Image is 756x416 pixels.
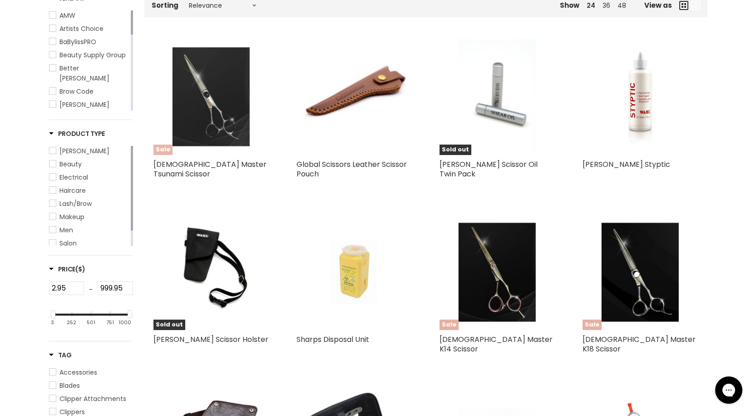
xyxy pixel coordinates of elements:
img: Sharps Disposal Unit [316,214,392,330]
a: Better Barber [49,63,129,83]
a: Haircare [49,185,129,195]
a: [DEMOGRAPHIC_DATA] Master K18 Scissor [583,334,696,354]
span: Sold out [153,320,185,330]
span: [PERSON_NAME] [59,100,109,109]
h3: Tag [49,351,72,360]
span: BaBylissPRO [59,37,96,46]
span: Electrical [59,173,88,182]
a: Caron [49,100,129,110]
a: Zen Master K14 ScissorSale [440,214,555,330]
a: Barber [49,146,129,156]
span: Men [59,226,73,235]
span: Brow Code [59,87,94,96]
a: [DEMOGRAPHIC_DATA] Master Tsunami Scissor [153,159,267,179]
label: Sorting [152,1,178,9]
span: ($) [75,265,85,274]
span: Sale [440,320,459,330]
div: 751 [106,320,114,326]
h3: Product Type [49,129,105,138]
span: Sold out [440,145,471,155]
span: AMW [59,11,75,20]
div: 3 [51,320,54,326]
a: [DEMOGRAPHIC_DATA] Master K14 Scissor [440,334,553,354]
img: Wahl Scissor Holster [173,214,250,330]
a: Wahl Scissor Oil Twin PackSold out [440,39,555,155]
a: Accessories [49,367,133,377]
a: Makeup [49,212,129,222]
input: Max Price [98,281,133,295]
a: Brow Code [49,86,129,96]
a: Sharps Disposal Unit [296,214,412,330]
span: Salon [59,239,77,248]
a: Artists Choice [49,24,129,34]
img: Wahl Styptic [583,39,698,155]
span: Beauty [59,160,82,169]
a: 24 [587,1,595,10]
a: Beauty [49,159,129,169]
a: Wahl Scissor HolsterSold out [153,214,269,330]
img: Wahl Scissor Oil Twin Pack [459,39,536,155]
span: Lash/Brow [59,199,92,208]
span: [PERSON_NAME] [59,146,109,155]
a: 48 [618,1,626,10]
a: [PERSON_NAME] Styptic [583,159,670,170]
div: 1000 [119,320,131,326]
span: Artists Choice [59,24,104,33]
div: - [84,281,98,298]
a: Men [49,225,129,235]
a: Sharps Disposal Unit [296,334,369,345]
a: Lash/Brow [49,199,129,209]
span: Makeup [59,212,84,221]
a: Global Scissors Leather Scissor Pouch [296,159,407,179]
a: BaBylissPRO [49,37,129,47]
span: Blades [59,381,80,390]
span: Haircare [59,186,86,195]
span: Clipper Attachments [59,394,126,403]
a: Blades [49,381,133,391]
iframe: Gorgias live chat messenger [711,373,747,407]
a: Beauty Supply Group [49,50,129,60]
div: 501 [87,320,95,326]
a: AMW [49,10,129,20]
img: Zen Master K14 Scissor [459,214,536,330]
span: Sale [583,320,602,330]
img: Zen Master K18 Scissor [602,214,679,330]
a: Zen Master Tsunami ScissorSale [153,39,269,155]
span: Accessories [59,368,97,377]
span: Price [49,265,85,274]
div: 252 [67,320,76,326]
a: [PERSON_NAME] Scissor Oil Twin Pack [440,159,538,179]
span: Sale [153,145,173,155]
span: Better [PERSON_NAME] [59,64,109,83]
span: View as [644,1,672,9]
a: Zen Master K18 ScissorSale [583,214,698,330]
a: Salon [49,238,129,248]
h3: Price($) [49,265,85,274]
span: Show [560,0,579,10]
img: Zen Master Tsunami Scissor [173,39,250,155]
a: [PERSON_NAME] Scissor Holster [153,334,268,345]
img: Global Scissors Leather Scissor Pouch [297,39,412,155]
span: Beauty Supply Group [59,50,126,60]
a: Electrical [49,172,129,182]
input: Min Price [49,281,84,295]
a: 36 [603,1,610,10]
a: Clipper Attachments [49,394,133,404]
